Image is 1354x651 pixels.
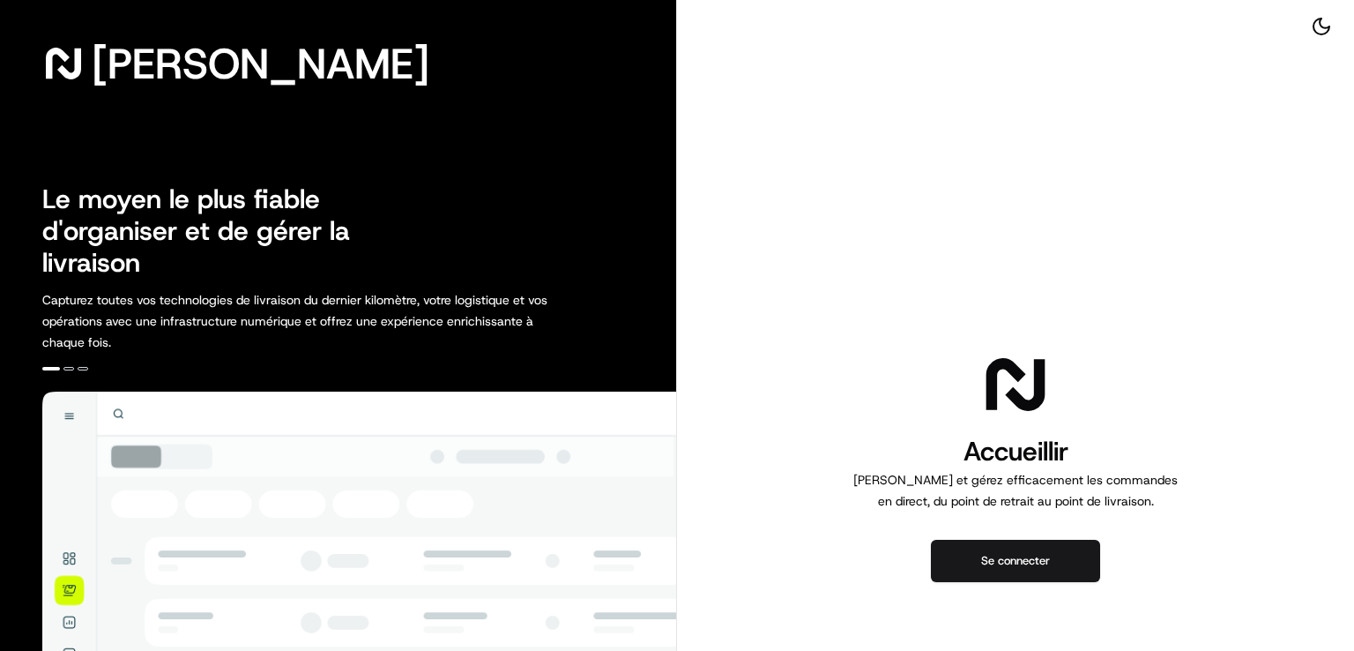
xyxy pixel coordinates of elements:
[42,182,350,280] font: Le moyen le plus fiable d'organiser et de gérer la livraison
[981,553,1050,568] font: Se connecter
[963,434,1068,468] font: Accueillir
[92,35,429,92] font: [PERSON_NAME]
[42,292,547,350] font: Capturez toutes vos technologies de livraison du dernier kilomètre, votre logistique et vos opéra...
[931,540,1100,582] button: Se connecter
[853,472,1178,509] font: [PERSON_NAME] et gérez efficacement les commandes en direct, du point de retrait au point de livr...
